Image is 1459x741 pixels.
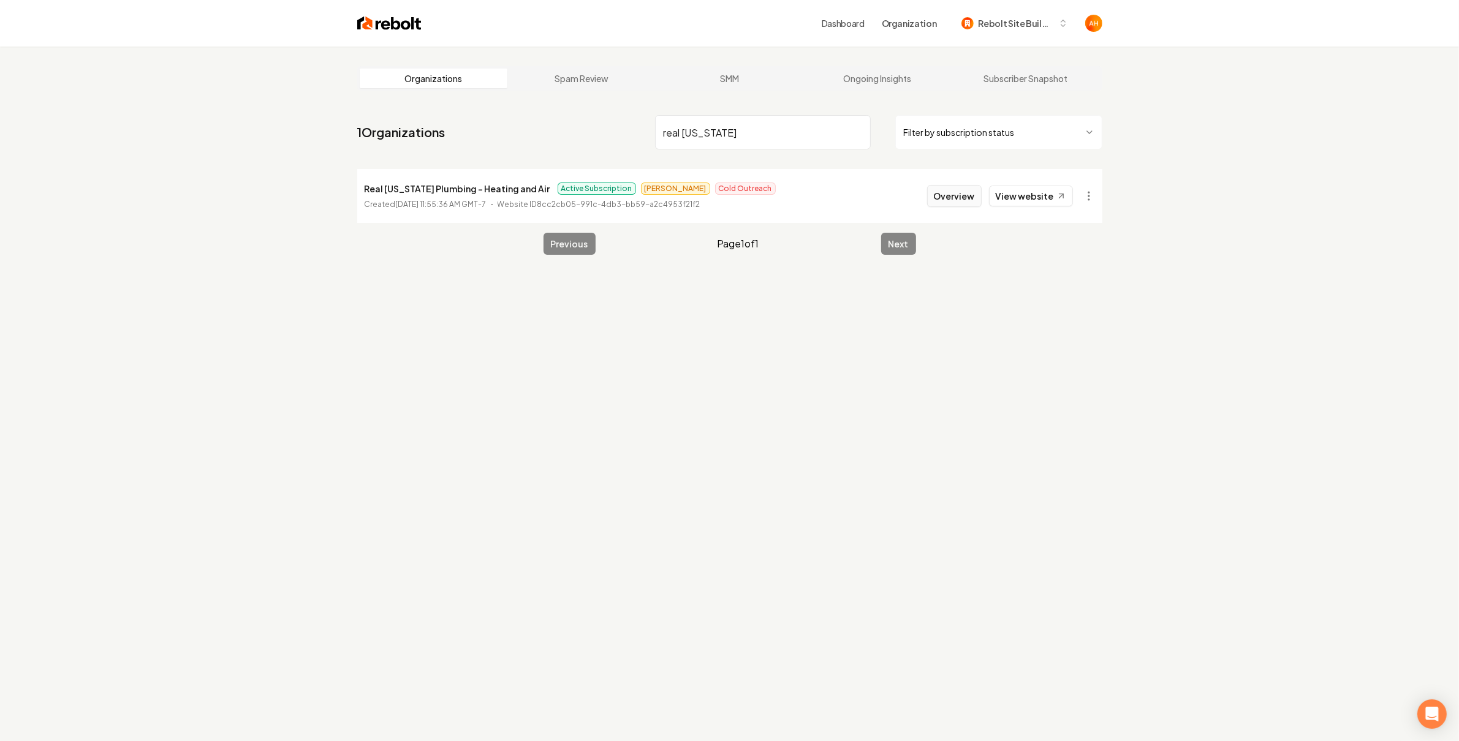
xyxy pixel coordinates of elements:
a: Ongoing Insights [803,69,952,88]
input: Search by name or ID [655,115,871,149]
a: Organizations [360,69,508,88]
span: [PERSON_NAME] [641,182,710,195]
button: Open user button [1085,15,1102,32]
img: Anthony Hurgoi [1085,15,1102,32]
a: Subscriber Snapshot [952,69,1100,88]
span: Rebolt Site Builder [979,17,1053,30]
a: SMM [656,69,804,88]
p: Created [365,198,487,211]
a: 1Organizations [357,124,445,141]
p: Real [US_STATE] Plumbing - Heating and Air [365,181,550,196]
span: Active Subscription [558,182,636,195]
img: Rebolt Logo [357,15,422,32]
span: Cold Outreach [715,182,776,195]
time: [DATE] 11:55:36 AM GMT-7 [396,200,487,209]
a: Dashboard [822,17,865,29]
a: View website [989,186,1073,206]
p: Website ID 8cc2cb05-991c-4db3-bb59-a2c4953f21f2 [498,198,700,211]
div: Open Intercom Messenger [1417,699,1447,729]
button: Organization [874,12,944,34]
a: Spam Review [507,69,656,88]
span: Page 1 of 1 [718,236,759,251]
img: Rebolt Site Builder [961,17,974,29]
button: Overview [927,185,982,207]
